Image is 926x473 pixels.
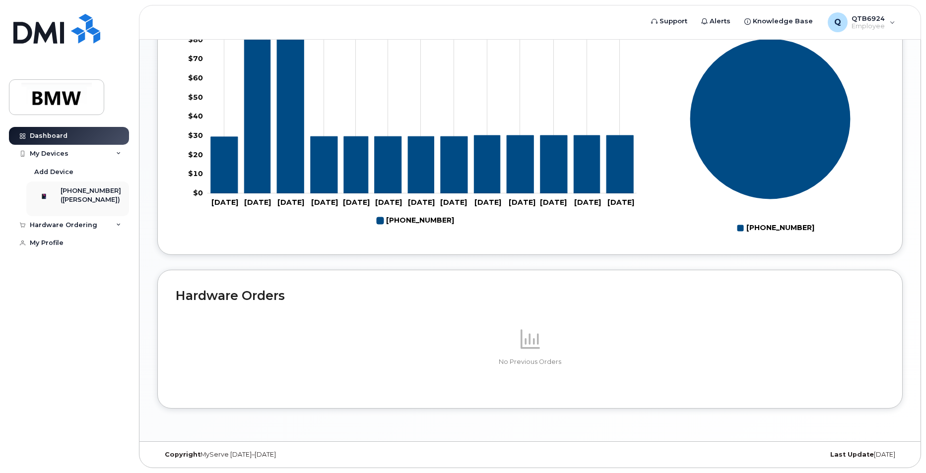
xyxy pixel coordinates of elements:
span: QTB6924 [852,14,885,22]
iframe: Messenger Launcher [883,430,919,466]
tspan: [DATE] [277,198,304,207]
tspan: $20 [188,150,203,159]
g: 201-314-8630 [377,212,454,229]
strong: Last Update [830,451,874,458]
tspan: [DATE] [474,198,501,207]
span: Alerts [710,16,730,26]
g: Chart [690,38,851,236]
tspan: $80 [188,35,203,44]
a: Support [644,11,694,31]
tspan: [DATE] [574,198,601,207]
tspan: [DATE] [408,198,435,207]
div: QTB6924 [821,12,902,32]
tspan: $70 [188,54,203,63]
tspan: [DATE] [311,198,338,207]
span: Knowledge Base [753,16,813,26]
tspan: $40 [188,112,203,120]
tspan: [DATE] [607,198,634,207]
a: Alerts [694,11,737,31]
g: Legend [737,220,814,236]
strong: Copyright [165,451,200,458]
tspan: [DATE] [375,198,402,207]
tspan: [DATE] [509,198,535,207]
tspan: [DATE] [244,198,271,207]
tspan: [DATE] [343,198,370,207]
span: Q [834,16,841,28]
span: Support [660,16,687,26]
h2: Hardware Orders [176,288,884,303]
g: Chart [188,16,637,229]
tspan: $50 [188,92,203,101]
tspan: [DATE] [540,198,567,207]
tspan: $10 [188,169,203,178]
g: Legend [377,212,454,229]
tspan: $60 [188,73,203,82]
g: Series [690,38,851,199]
a: Knowledge Base [737,11,820,31]
tspan: $0 [193,188,203,197]
div: [DATE] [654,451,903,459]
tspan: [DATE] [211,198,238,207]
span: Employee [852,22,885,30]
tspan: [DATE] [440,198,467,207]
div: MyServe [DATE]–[DATE] [157,451,406,459]
tspan: $30 [188,131,203,140]
p: No Previous Orders [176,357,884,366]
